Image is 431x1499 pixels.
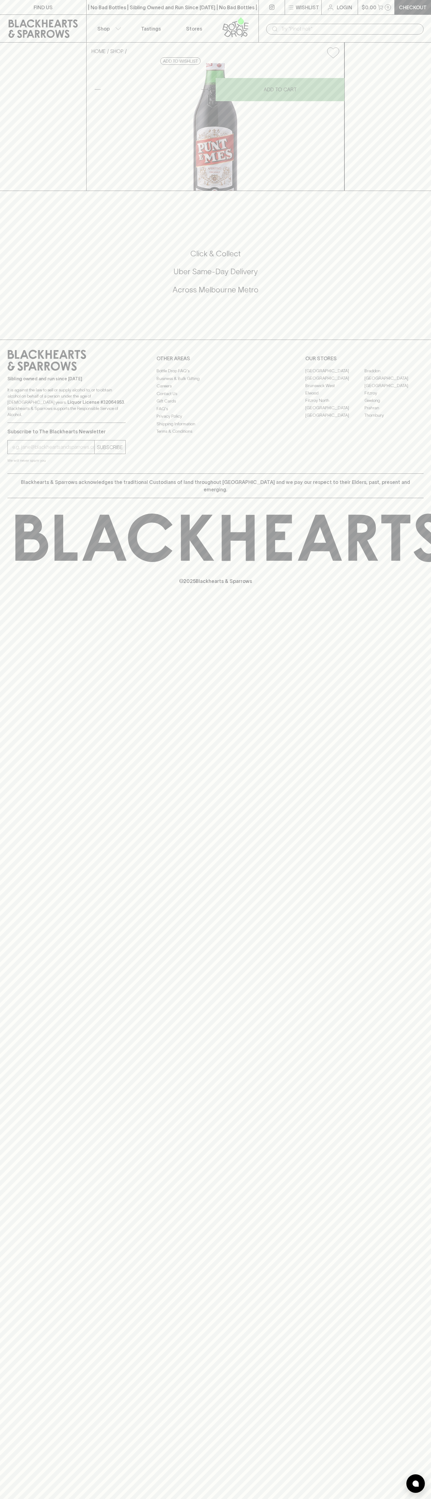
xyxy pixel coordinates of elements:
[97,444,123,451] p: SUBSCRIBE
[364,389,424,397] a: Fitzroy
[305,367,364,374] a: [GEOGRAPHIC_DATA]
[95,440,125,454] button: SUBSCRIBE
[413,1480,419,1487] img: bubble-icon
[7,285,424,295] h5: Across Melbourne Metro
[7,266,424,277] h5: Uber Same-Day Delivery
[337,4,352,11] p: Login
[7,428,126,435] p: Subscribe to The Blackhearts Newsletter
[157,420,275,427] a: Shipping Information
[91,48,106,54] a: HOME
[12,478,419,493] p: Blackhearts & Sparrows acknowledges the traditional Custodians of land throughout [GEOGRAPHIC_DAT...
[157,413,275,420] a: Privacy Policy
[173,15,216,42] a: Stores
[325,45,342,61] button: Add to wishlist
[364,367,424,374] a: Braddon
[186,25,202,32] p: Stores
[157,382,275,390] a: Careers
[67,400,124,405] strong: Liquor License #32064953
[387,6,389,9] p: 0
[129,15,173,42] a: Tastings
[157,405,275,412] a: FAQ's
[110,48,124,54] a: SHOP
[87,63,344,191] img: 3492.png
[364,411,424,419] a: Thornbury
[12,442,94,452] input: e.g. jane@blackheartsandsparrows.com.au
[216,78,344,101] button: ADD TO CART
[157,428,275,435] a: Terms & Conditions
[364,382,424,389] a: [GEOGRAPHIC_DATA]
[305,389,364,397] a: Elwood
[362,4,376,11] p: $0.00
[305,404,364,411] a: [GEOGRAPHIC_DATA]
[7,387,126,418] p: It is against the law to sell or supply alcohol to, or to obtain alcohol on behalf of a person un...
[305,382,364,389] a: Brunswick West
[157,355,275,362] p: OTHER AREAS
[264,86,297,93] p: ADD TO CART
[7,457,126,464] p: We will never spam you
[34,4,53,11] p: FIND US
[157,375,275,382] a: Business & Bulk Gifting
[141,25,161,32] p: Tastings
[305,355,424,362] p: OUR STORES
[281,24,419,34] input: Try "Pinot noir"
[97,25,110,32] p: Shop
[157,398,275,405] a: Gift Cards
[399,4,427,11] p: Checkout
[296,4,319,11] p: Wishlist
[305,374,364,382] a: [GEOGRAPHIC_DATA]
[157,390,275,397] a: Contact Us
[7,249,424,259] h5: Click & Collect
[364,404,424,411] a: Prahran
[305,397,364,404] a: Fitzroy North
[7,376,126,382] p: Sibling owned and run since [DATE]
[7,224,424,327] div: Call to action block
[305,411,364,419] a: [GEOGRAPHIC_DATA]
[364,374,424,382] a: [GEOGRAPHIC_DATA]
[87,15,130,42] button: Shop
[160,57,201,65] button: Add to wishlist
[364,397,424,404] a: Geelong
[157,367,275,375] a: Bottle Drop FAQ's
